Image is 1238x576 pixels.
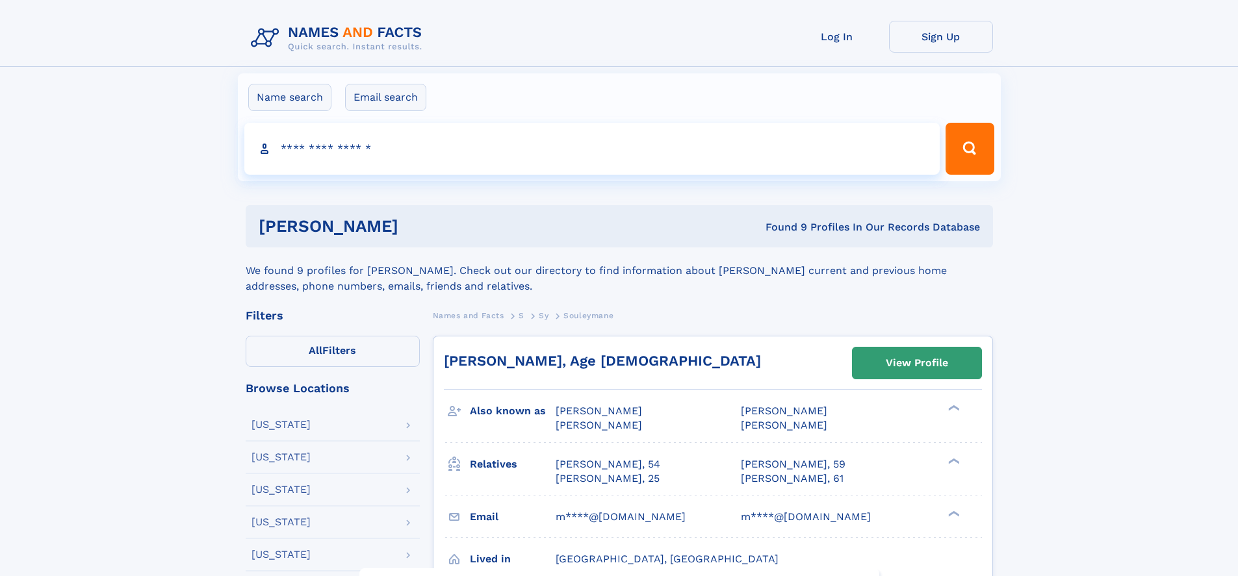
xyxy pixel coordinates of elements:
[519,307,524,323] a: S
[251,484,311,495] div: [US_STATE]
[582,220,980,234] div: Found 9 Profiles In Our Records Database
[741,419,827,431] span: [PERSON_NAME]
[251,549,311,560] div: [US_STATE]
[946,123,994,175] button: Search Button
[889,21,993,53] a: Sign Up
[251,419,311,430] div: [US_STATE]
[246,310,420,321] div: Filters
[309,344,322,357] span: All
[945,457,961,465] div: ❯
[556,405,642,417] span: [PERSON_NAME]
[246,336,420,367] label: Filters
[244,123,940,175] input: search input
[444,353,761,369] a: [PERSON_NAME], Age [DEMOGRAPHIC_DATA]
[251,517,311,527] div: [US_STATE]
[246,382,420,394] div: Browse Locations
[741,457,845,471] a: [PERSON_NAME], 59
[539,311,548,320] span: Sy
[248,84,331,111] label: Name search
[246,21,433,56] img: Logo Names and Facts
[556,553,779,565] span: [GEOGRAPHIC_DATA], [GEOGRAPHIC_DATA]
[470,548,556,570] h3: Lived in
[470,400,556,422] h3: Also known as
[433,307,504,323] a: Names and Facts
[741,471,844,486] a: [PERSON_NAME], 61
[556,457,660,471] a: [PERSON_NAME], 54
[251,452,311,462] div: [US_STATE]
[556,471,660,486] a: [PERSON_NAME], 25
[246,247,993,294] div: We found 9 profiles for [PERSON_NAME]. Check out our directory to find information about [PERSON_...
[519,311,524,320] span: S
[886,348,948,378] div: View Profile
[539,307,548,323] a: Sy
[259,218,582,234] h1: [PERSON_NAME]
[785,21,889,53] a: Log In
[563,311,613,320] span: Souleymane
[741,405,827,417] span: [PERSON_NAME]
[853,347,981,379] a: View Profile
[556,419,642,431] span: [PERSON_NAME]
[470,506,556,528] h3: Email
[945,509,961,518] div: ❯
[945,404,961,412] div: ❯
[345,84,426,111] label: Email search
[470,453,556,475] h3: Relatives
